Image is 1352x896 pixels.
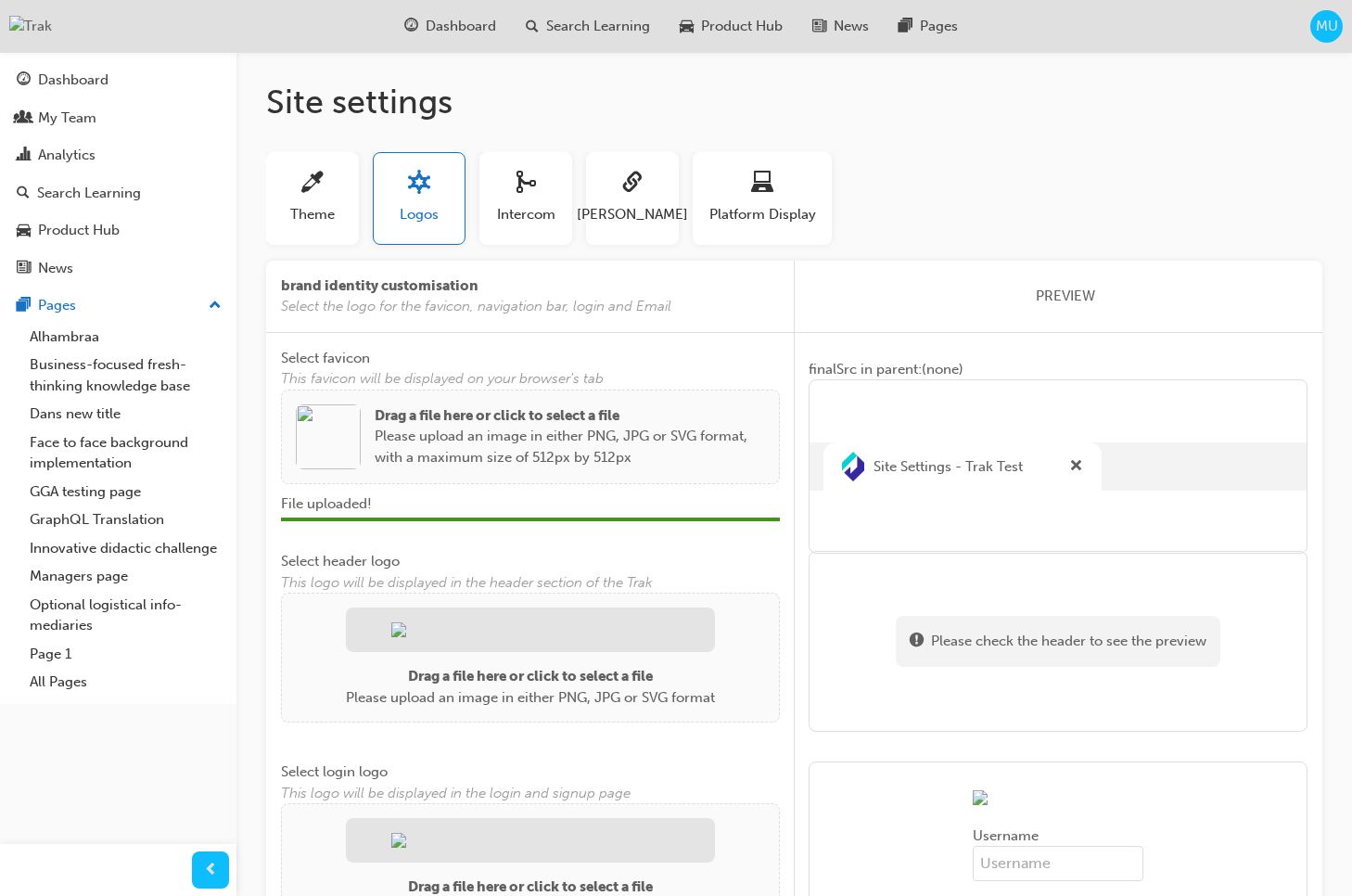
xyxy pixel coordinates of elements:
a: GGA testing page [22,478,229,506]
a: Analytics [7,138,229,173]
code: finalSrc in parent: (none) [809,361,963,378]
p: Drag a file here or click to select a file [346,666,715,687]
span: exclaim-icon [910,630,924,653]
a: news-iconNews [797,7,884,45]
a: guage-iconDashboard [389,7,511,45]
span: sitesettings_logos-icon [408,172,430,197]
span: Select favicon [281,350,370,366]
button: [PERSON_NAME] [586,152,679,245]
img: a7c3fba2-164b-4556-b713-ab35adae8b55 [296,404,361,469]
span: [PERSON_NAME] [577,204,688,225]
a: Dans new title [22,400,229,429]
a: Optional logistical info-mediaries [22,591,229,640]
div: Drag a file here or click to select a filePlease upload an image in either PNG, JPG or SVG format... [281,390,780,484]
a: All Pages [22,668,229,697]
span: cross-icon [1069,455,1083,479]
button: Platform Display [693,152,832,245]
div: Dashboard [38,70,108,91]
span: search-icon [526,15,539,38]
p: Drag a file here or click to select a file [375,405,765,427]
span: search-icon [17,186,30,202]
span: Dashboard [426,16,496,37]
span: News [834,16,869,37]
a: News [7,251,229,286]
button: Pages [7,288,229,323]
div: Product Hub [38,220,120,241]
span: news-icon [17,261,31,277]
a: Search Learning [7,176,229,211]
span: Intercom [497,204,555,225]
a: GraphQL Translation [22,506,229,534]
span: This favicon will be displayed on your browser's tab [281,368,780,390]
img: loginLogo.png [973,790,988,805]
a: Managers page [22,562,229,591]
a: Alhambraa [22,323,229,352]
button: Intercom [479,152,572,245]
span: news-icon [812,15,826,38]
span: Search Learning [546,16,650,37]
div: Pages [38,295,76,316]
span: This logo will be displayed in the header section of the Trak [281,572,780,594]
span: Pages [920,16,958,37]
img: d42981dc-a200-4bb5-8cd9-69d5793dd3a9.png [842,452,864,481]
span: File uploaded! [281,495,372,512]
span: Logos [400,204,439,225]
img: Trak [9,16,52,37]
div: News [38,258,73,279]
span: Select login logo [281,763,388,780]
span: MU [1316,16,1338,37]
span: Product Hub [701,16,783,37]
a: Product Hub [7,213,229,248]
a: search-iconSearch Learning [511,7,665,45]
span: Platform Display [709,204,816,225]
span: Username [973,826,1143,847]
span: pages-icon [899,15,912,38]
button: DashboardMy TeamAnalyticsSearch LearningProduct HubNews [7,59,229,288]
span: Select header logo [281,553,400,570]
div: Drag a file here or click to select a filePlease upload an image in either PNG, JPG or SVG format [281,593,780,723]
span: chart-icon [17,147,31,164]
div: Analytics [38,145,96,166]
h1: Site settings [266,82,1322,122]
span: car-icon [680,15,694,38]
span: sitesettings_saml-icon [621,172,644,197]
span: This logo will be displayed in the login and signup page [281,783,780,804]
span: Site Settings - Trak Test [874,456,1023,478]
a: Face to face background implementation [22,429,229,478]
button: MU [1310,10,1343,43]
a: Innovative didactic challenge [22,534,229,563]
span: up-icon [209,294,222,318]
span: guage-icon [17,72,31,89]
span: PREVIEW [1036,286,1095,307]
span: sitesettings_theme-icon [301,172,324,197]
a: Business-focused fresh-thinking knowledge base [22,351,229,400]
p: Please upload an image in either PNG, JPG or SVG format, with a maximum size of 512px by 512px [375,426,765,467]
input: Username [973,846,1143,881]
div: Search Learning [37,183,141,204]
button: Theme [266,152,359,245]
a: My Team [7,101,229,135]
img: loginLogo.png [391,833,670,848]
a: Dashboard [7,63,229,97]
div: My Team [38,108,96,129]
a: pages-iconPages [884,7,973,45]
span: Select the logo for the favicon, navigation bar, login and Email [281,296,765,317]
span: laptop-icon [751,172,773,197]
span: brand identity customisation [281,275,765,297]
span: Theme [290,204,335,225]
a: Page 1 [22,640,229,669]
div: Please check the header to see the preview [910,630,1206,653]
span: people-icon [17,110,31,127]
span: sitesettings_intercom-icon [515,172,537,197]
p: Please upload an image in either PNG, JPG or SVG format [346,687,715,709]
span: car-icon [17,223,31,239]
span: prev-icon [204,859,218,882]
span: pages-icon [17,298,31,314]
span: guage-icon [404,15,418,38]
img: navLogo.png [391,622,670,637]
a: car-iconProduct Hub [665,7,797,45]
button: Logos [373,152,466,245]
